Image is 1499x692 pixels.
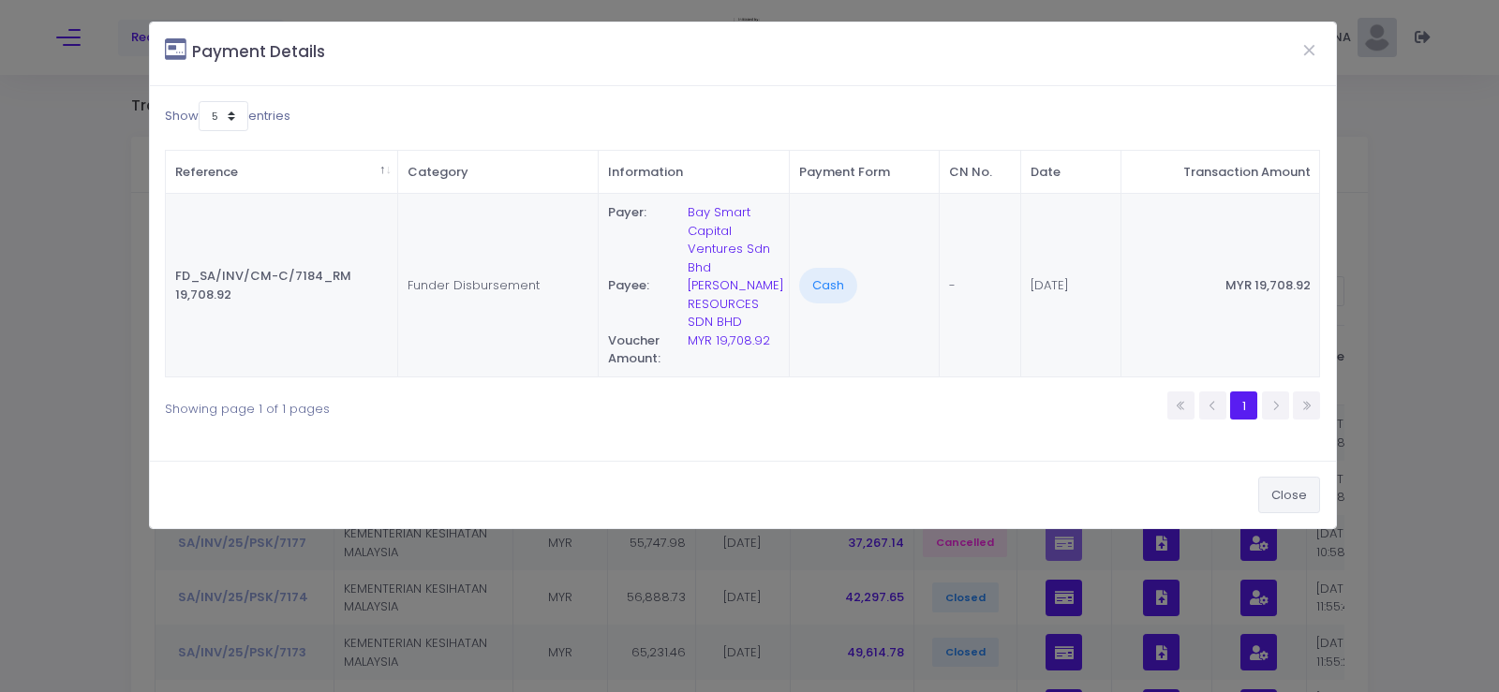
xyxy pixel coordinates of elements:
button: Close [1258,477,1320,512]
th: Payment Form&nbsp; : activate to sort column ascending [790,151,940,195]
small: Payment Details [192,40,325,63]
div: Voucher Amount: [599,331,678,368]
a: 1 [1230,391,1257,419]
div: [PERSON_NAME] RESOURCES SDN BHD [678,276,790,331]
div: Showing page 1 of 1 pages [165,390,635,419]
span: MYR 19,708.92 [1225,276,1311,294]
div: Payer: [599,203,678,276]
th: CN No.&nbsp; : activate to sort column ascending [940,151,1021,195]
div: MYR 19,708.92 [678,331,790,368]
div: Bay Smart Capital Ventures Sdn Bhd [678,203,790,276]
div: Payee: [599,276,678,331]
th: Date&nbsp; : activate to sort column ascending [1021,151,1121,195]
label: Show entries [165,101,290,131]
td: Funder Disbursement [398,194,598,376]
td: - [940,194,1021,376]
td: [DATE] [1021,194,1121,376]
th: Reference&nbsp; : activate to sort column descending [166,151,399,195]
button: Close [1286,25,1333,74]
th: Category&nbsp; : activate to sort column ascending [398,151,598,195]
th: Information&nbsp; : activate to sort column ascending [599,151,790,195]
span: Cash [799,268,857,303]
select: Showentries [199,101,248,131]
span: FD_SA/INV/CM-C/7184_RM 19,708.92 [175,267,351,303]
th: Transaction Amount&nbsp; : activate to sort column ascending [1121,151,1320,195]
